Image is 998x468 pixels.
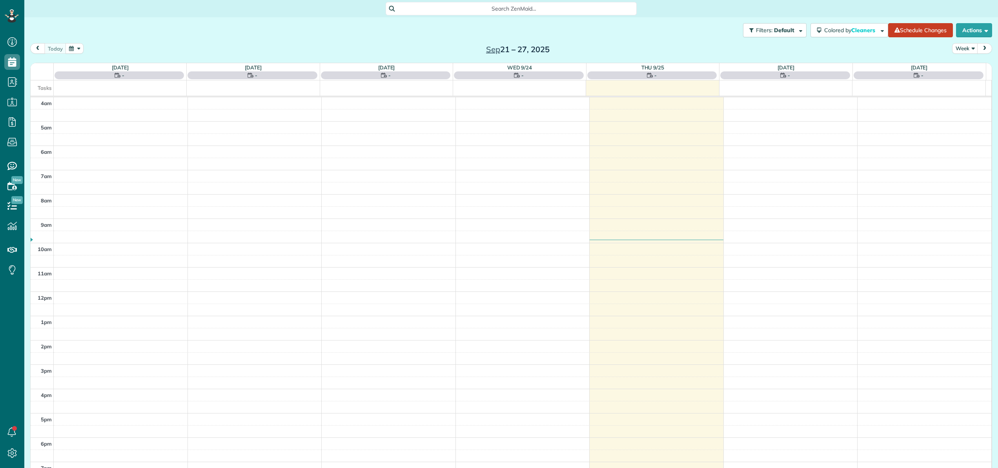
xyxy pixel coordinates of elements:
[888,23,953,37] a: Schedule Changes
[41,222,52,228] span: 9am
[778,64,794,71] a: [DATE]
[11,196,23,204] span: New
[641,64,665,71] a: Thu 9/25
[921,71,923,79] span: -
[469,45,567,54] h2: 21 – 27, 2025
[956,23,992,37] button: Actions
[38,85,52,91] span: Tasks
[743,23,807,37] button: Filters: Default
[378,64,395,71] a: [DATE]
[824,27,878,34] span: Colored by
[486,44,500,54] span: Sep
[977,43,992,54] button: next
[41,343,52,350] span: 2pm
[911,64,928,71] a: [DATE]
[38,246,52,252] span: 10am
[41,441,52,447] span: 6pm
[41,416,52,422] span: 5pm
[112,64,129,71] a: [DATE]
[11,176,23,184] span: New
[739,23,807,37] a: Filters: Default
[41,392,52,398] span: 4pm
[44,43,66,54] button: today
[388,71,391,79] span: -
[788,71,790,79] span: -
[654,71,657,79] span: -
[255,71,257,79] span: -
[41,319,52,325] span: 1pm
[521,71,524,79] span: -
[851,27,876,34] span: Cleaners
[774,27,795,34] span: Default
[41,368,52,374] span: 3pm
[41,149,52,155] span: 6am
[507,64,532,71] a: Wed 9/24
[245,64,262,71] a: [DATE]
[756,27,772,34] span: Filters:
[41,100,52,106] span: 4am
[41,124,52,131] span: 5am
[38,295,52,301] span: 12pm
[122,71,124,79] span: -
[41,173,52,179] span: 7am
[952,43,978,54] button: Week
[810,23,888,37] button: Colored byCleaners
[30,43,45,54] button: prev
[41,197,52,204] span: 8am
[38,270,52,277] span: 11am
